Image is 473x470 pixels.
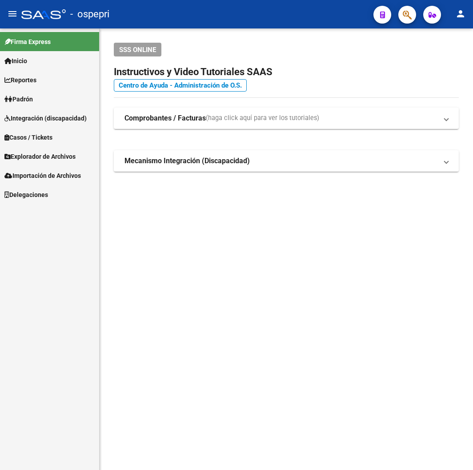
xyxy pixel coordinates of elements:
[124,156,250,166] strong: Mecanismo Integración (Discapacidad)
[4,171,81,181] span: Importación de Archivos
[4,94,33,104] span: Padrón
[114,79,247,92] a: Centro de Ayuda - Administración de O.S.
[114,108,459,129] mat-expansion-panel-header: Comprobantes / Facturas(haga click aquí para ver los tutoriales)
[455,8,466,19] mat-icon: person
[114,43,161,56] button: SSS ONLINE
[124,113,206,123] strong: Comprobantes / Facturas
[4,133,52,142] span: Casos / Tickets
[4,37,51,47] span: Firma Express
[7,8,18,19] mat-icon: menu
[70,4,109,24] span: - ospepri
[4,75,36,85] span: Reportes
[4,56,27,66] span: Inicio
[4,113,87,123] span: Integración (discapacidad)
[114,64,459,80] h2: Instructivos y Video Tutoriales SAAS
[443,440,464,461] iframe: Intercom live chat
[206,113,319,123] span: (haga click aquí para ver los tutoriales)
[119,46,156,54] span: SSS ONLINE
[114,150,459,172] mat-expansion-panel-header: Mecanismo Integración (Discapacidad)
[4,190,48,200] span: Delegaciones
[4,152,76,161] span: Explorador de Archivos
